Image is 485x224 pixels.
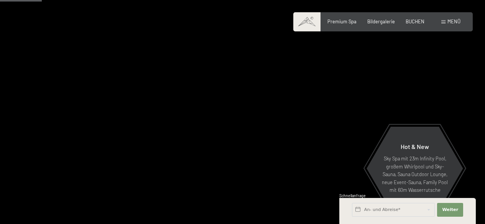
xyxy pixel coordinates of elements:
span: Menü [447,18,460,25]
a: Premium Spa [327,18,357,25]
button: Weiter [437,203,463,217]
a: Hot & New Sky Spa mit 23m Infinity Pool, großem Whirlpool und Sky-Sauna, Sauna Outdoor Lounge, ne... [366,126,464,211]
span: Weiter [442,207,458,213]
span: Schnellanfrage [339,193,366,198]
span: Hot & New [401,143,429,150]
a: BUCHEN [406,18,424,25]
p: Sky Spa mit 23m Infinity Pool, großem Whirlpool und Sky-Sauna, Sauna Outdoor Lounge, neue Event-S... [381,155,448,194]
a: Bildergalerie [367,18,395,25]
